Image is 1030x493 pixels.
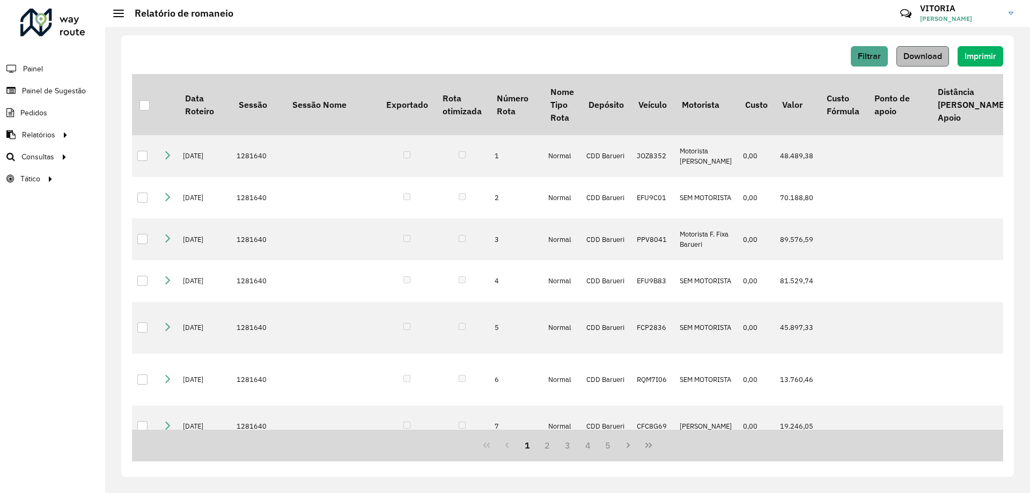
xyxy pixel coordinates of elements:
[537,435,557,455] button: 2
[775,177,819,219] td: 70.188,80
[738,406,775,447] td: 0,00
[581,302,631,354] td: CDD Barueri
[20,107,47,119] span: Pedidos
[631,260,674,302] td: EFU9B83
[489,218,543,260] td: 3
[543,218,581,260] td: Normal
[958,46,1003,67] button: Imprimir
[674,135,738,177] td: Motorista [PERSON_NAME]
[930,74,1014,135] th: Distância [PERSON_NAME] Apoio
[581,260,631,302] td: CDD Barueri
[489,354,543,406] td: 6
[674,260,738,302] td: SEM MOTORISTA
[231,177,285,219] td: 1281640
[578,435,598,455] button: 4
[775,302,819,354] td: 45.897,33
[543,74,581,135] th: Nome Tipo Rota
[920,3,1000,13] h3: VITORIA
[22,129,55,141] span: Relatórios
[738,135,775,177] td: 0,00
[631,177,674,219] td: EFU9C01
[631,406,674,447] td: CFC8G69
[894,2,917,25] a: Contato Rápido
[867,74,930,135] th: Ponto de apoio
[517,435,538,455] button: 1
[738,260,775,302] td: 0,00
[178,135,231,177] td: [DATE]
[178,406,231,447] td: [DATE]
[738,218,775,260] td: 0,00
[674,302,738,354] td: SEM MOTORISTA
[178,302,231,354] td: [DATE]
[631,74,674,135] th: Veículo
[858,51,881,61] span: Filtrar
[231,406,285,447] td: 1281640
[775,74,819,135] th: Valor
[379,74,435,135] th: Exportado
[674,177,738,219] td: SEM MOTORISTA
[618,435,638,455] button: Next Page
[631,302,674,354] td: FCP2836
[231,354,285,406] td: 1281640
[21,151,54,163] span: Consultas
[178,218,231,260] td: [DATE]
[231,218,285,260] td: 1281640
[581,354,631,406] td: CDD Barueri
[674,218,738,260] td: Motorista F. Fixa Barueri
[285,74,379,135] th: Sessão Nome
[581,135,631,177] td: CDD Barueri
[738,302,775,354] td: 0,00
[23,63,43,75] span: Painel
[543,135,581,177] td: Normal
[231,260,285,302] td: 1281640
[178,260,231,302] td: [DATE]
[638,435,659,455] button: Last Page
[674,74,738,135] th: Motorista
[543,177,581,219] td: Normal
[489,177,543,219] td: 2
[581,177,631,219] td: CDD Barueri
[489,74,543,135] th: Número Rota
[738,354,775,406] td: 0,00
[631,354,674,406] td: RQM7I06
[231,74,285,135] th: Sessão
[631,135,674,177] td: JOZ8352
[435,74,489,135] th: Rota otimizada
[851,46,888,67] button: Filtrar
[20,173,40,185] span: Tático
[581,218,631,260] td: CDD Barueri
[738,74,775,135] th: Custo
[775,354,819,406] td: 13.760,46
[489,406,543,447] td: 7
[124,8,233,19] h2: Relatório de romaneio
[489,135,543,177] td: 1
[489,302,543,354] td: 5
[22,85,86,97] span: Painel de Sugestão
[178,354,231,406] td: [DATE]
[231,302,285,354] td: 1281640
[543,406,581,447] td: Normal
[819,74,866,135] th: Custo Fórmula
[674,354,738,406] td: SEM MOTORISTA
[738,177,775,219] td: 0,00
[543,354,581,406] td: Normal
[231,135,285,177] td: 1281640
[631,218,674,260] td: PPV8041
[489,260,543,302] td: 4
[896,46,949,67] button: Download
[775,406,819,447] td: 19.246,05
[598,435,619,455] button: 5
[674,406,738,447] td: [PERSON_NAME]
[775,260,819,302] td: 81.529,74
[775,218,819,260] td: 89.576,59
[557,435,578,455] button: 3
[178,177,231,219] td: [DATE]
[581,406,631,447] td: CDD Barueri
[543,260,581,302] td: Normal
[775,135,819,177] td: 48.489,38
[920,14,1000,24] span: [PERSON_NAME]
[965,51,996,61] span: Imprimir
[543,302,581,354] td: Normal
[903,51,942,61] span: Download
[178,74,231,135] th: Data Roteiro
